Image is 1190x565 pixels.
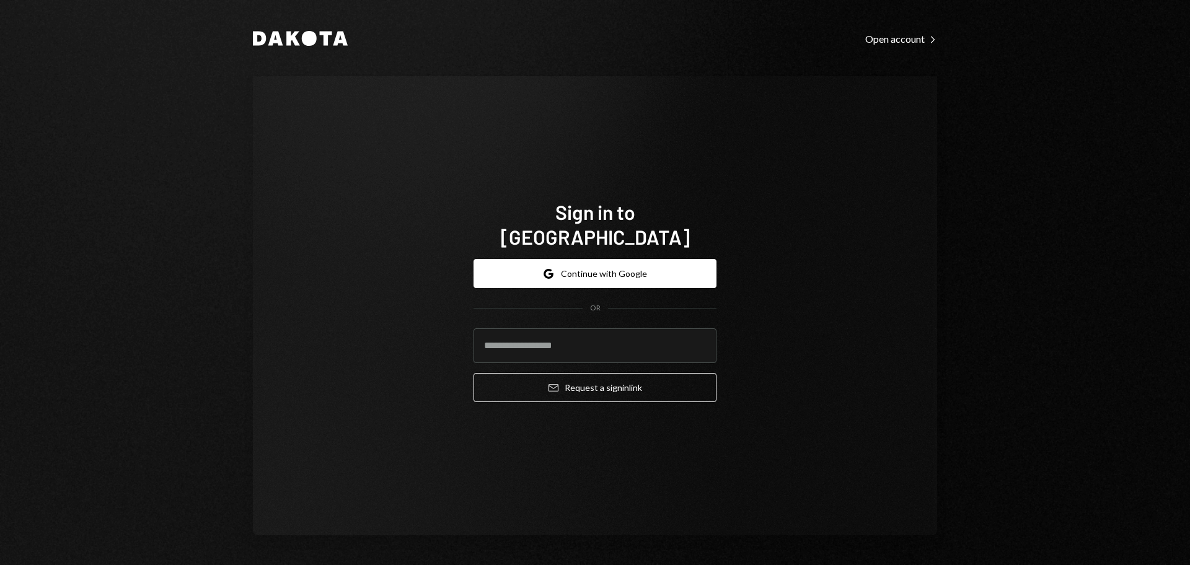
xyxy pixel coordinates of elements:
[474,373,716,402] button: Request a signinlink
[474,259,716,288] button: Continue with Google
[590,303,601,313] div: OR
[474,199,716,249] h1: Sign in to [GEOGRAPHIC_DATA]
[865,32,937,45] a: Open account
[865,33,937,45] div: Open account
